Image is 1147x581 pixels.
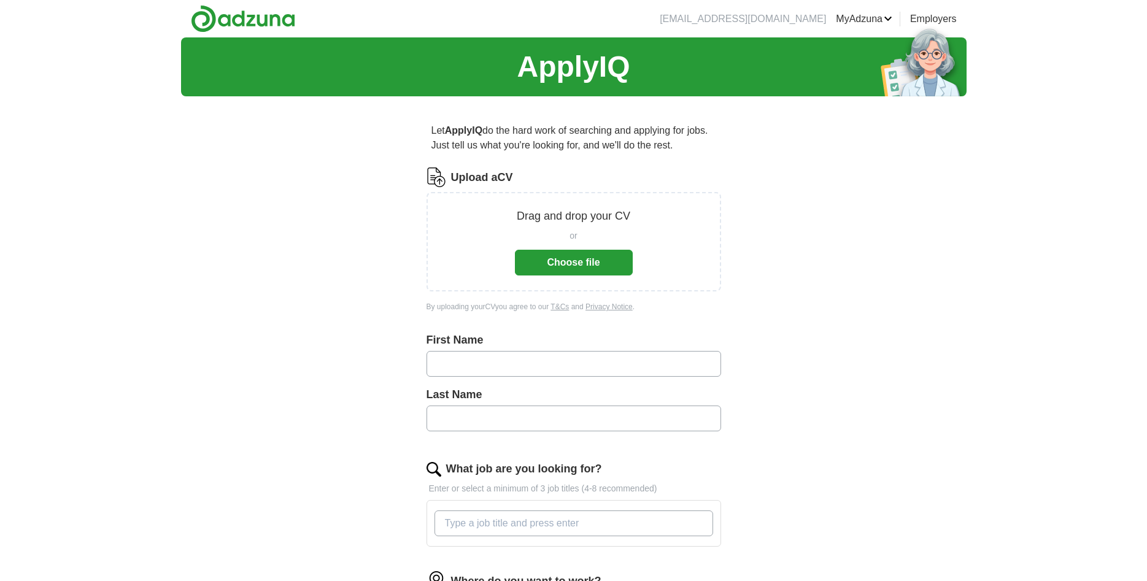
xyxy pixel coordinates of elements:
div: By uploading your CV you agree to our and . [427,301,721,312]
a: Privacy Notice [585,302,633,311]
span: or [570,229,577,242]
a: MyAdzuna [836,12,892,26]
a: Employers [910,12,957,26]
img: Adzuna logo [191,5,295,33]
label: First Name [427,332,721,348]
img: search.png [427,462,441,477]
li: [EMAIL_ADDRESS][DOMAIN_NAME] [660,12,826,26]
h1: ApplyIQ [517,45,630,89]
p: Drag and drop your CV [517,208,630,225]
strong: ApplyIQ [445,125,482,136]
p: Let do the hard work of searching and applying for jobs. Just tell us what you're looking for, an... [427,118,721,158]
p: Enter or select a minimum of 3 job titles (4-8 recommended) [427,482,721,495]
label: Last Name [427,387,721,403]
a: T&Cs [550,302,569,311]
input: Type a job title and press enter [434,510,713,536]
label: Upload a CV [451,169,513,186]
button: Choose file [515,250,633,275]
img: CV Icon [427,167,446,187]
label: What job are you looking for? [446,461,602,477]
